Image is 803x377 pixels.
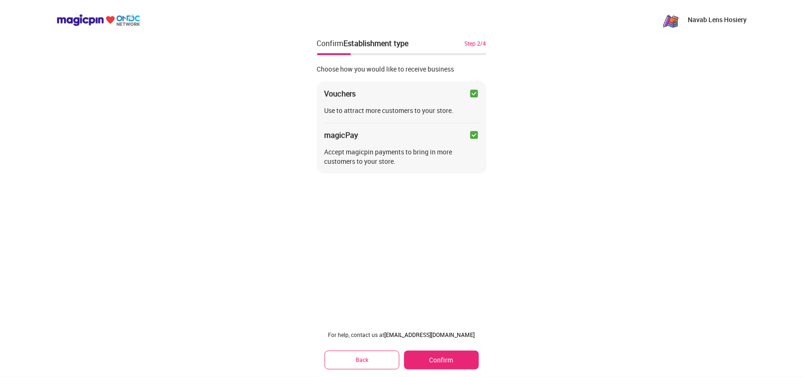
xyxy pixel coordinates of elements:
div: Confirm [317,38,409,49]
div: Establishment type [344,38,409,48]
div: Use to attract more customers to your store. [325,106,479,115]
button: Back [325,351,400,369]
div: Step 2/4 [465,39,486,48]
div: Choose how you would like to receive business [317,64,486,74]
p: Navab Lens Hosiery [688,15,747,24]
div: For help, contact us at [325,331,479,338]
img: ondc-logo-new-small.8a59708e.svg [56,14,140,26]
button: Confirm [404,351,478,369]
a: [EMAIL_ADDRESS][DOMAIN_NAME] [385,331,475,338]
div: magicPay [325,130,358,140]
div: Vouchers [325,89,356,98]
img: checkbox_green.749048da.svg [469,130,479,140]
img: checkbox_green.749048da.svg [469,89,479,98]
div: Accept magicpin payments to bring in more customers to your store. [325,147,479,166]
img: zN8eeJ7_1yFC7u6ROh_yaNnuSMByXp4ytvKet0ObAKR-3G77a2RQhNqTzPi8_o_OMQ7Yu_PgX43RpeKyGayj_rdr-Pw [661,10,680,29]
